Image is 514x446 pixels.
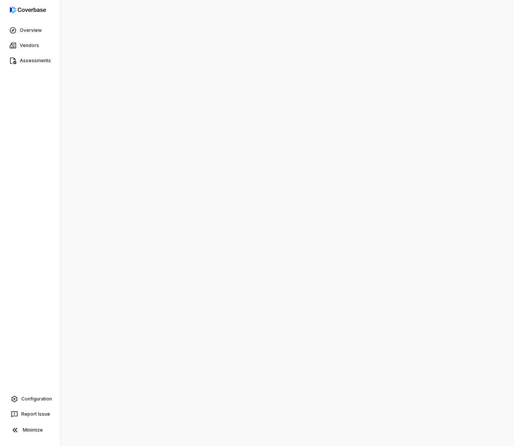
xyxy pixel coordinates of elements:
[2,54,59,68] a: Assessments
[3,422,57,438] button: Minimize
[3,392,57,406] a: Configuration
[3,407,57,421] button: Report Issue
[2,24,59,37] a: Overview
[10,6,46,14] img: logo-D7KZi-bG.svg
[2,39,59,52] a: Vendors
